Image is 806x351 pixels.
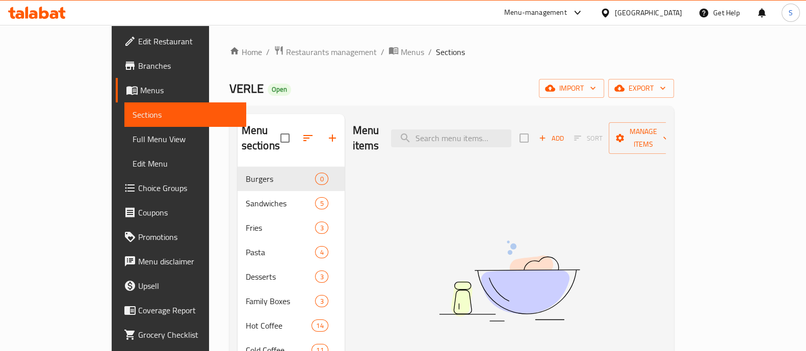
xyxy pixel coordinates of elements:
[504,7,567,19] div: Menu-management
[274,127,296,149] span: Select all sections
[238,191,345,215] div: Sandwiches5
[789,7,793,18] span: S
[138,35,238,47] span: Edit Restaurant
[316,248,327,257] span: 4
[246,246,316,258] span: Pasta
[268,85,291,94] span: Open
[382,213,637,348] img: dish.svg
[242,123,280,153] h2: Menu sections
[539,79,604,98] button: import
[428,46,432,58] li: /
[238,167,345,191] div: Burgers0
[316,272,327,282] span: 3
[312,321,327,331] span: 14
[246,222,316,234] span: Fries
[140,84,238,96] span: Menus
[436,46,465,58] span: Sections
[229,77,264,100] span: VERLE
[238,240,345,264] div: Pasta4
[535,130,567,146] span: Add item
[353,123,379,153] h2: Menu items
[116,78,246,102] a: Menus
[617,125,669,151] span: Manage items
[274,45,377,59] a: Restaurants management
[391,129,511,147] input: search
[246,319,312,332] span: Hot Coffee
[238,264,345,289] div: Desserts3
[316,174,327,184] span: 0
[138,206,238,219] span: Coupons
[316,296,327,306] span: 3
[246,295,316,307] span: Family Boxes
[316,223,327,233] span: 3
[615,7,682,18] div: [GEOGRAPHIC_DATA]
[537,132,565,144] span: Add
[311,319,328,332] div: items
[388,45,424,59] a: Menus
[133,109,238,121] span: Sections
[138,280,238,292] span: Upsell
[116,200,246,225] a: Coupons
[116,53,246,78] a: Branches
[609,122,677,154] button: Manage items
[286,46,377,58] span: Restaurants management
[616,82,666,95] span: export
[138,255,238,267] span: Menu disclaimer
[381,46,384,58] li: /
[138,182,238,194] span: Choice Groups
[116,274,246,298] a: Upsell
[133,133,238,145] span: Full Menu View
[315,295,328,307] div: items
[608,79,674,98] button: export
[124,127,246,151] a: Full Menu View
[296,126,320,150] span: Sort sections
[116,29,246,53] a: Edit Restaurant
[268,84,291,96] div: Open
[116,176,246,200] a: Choice Groups
[246,173,316,185] span: Burgers
[116,298,246,322] a: Coverage Report
[238,289,345,313] div: Family Boxes3
[320,126,345,150] button: Add section
[133,157,238,170] span: Edit Menu
[116,322,246,347] a: Grocery Checklist
[124,151,246,176] a: Edit Menu
[138,304,238,316] span: Coverage Report
[315,197,328,209] div: items
[238,313,345,338] div: Hot Coffee14
[246,271,316,283] span: Desserts
[567,130,609,146] span: Select section first
[266,46,270,58] li: /
[547,82,596,95] span: import
[116,225,246,249] a: Promotions
[124,102,246,127] a: Sections
[138,231,238,243] span: Promotions
[246,197,316,209] span: Sandwiches
[535,130,567,146] button: Add
[238,215,345,240] div: Fries3
[138,60,238,72] span: Branches
[401,46,424,58] span: Menus
[315,222,328,234] div: items
[315,246,328,258] div: items
[316,199,327,208] span: 5
[138,329,238,341] span: Grocery Checklist
[229,45,674,59] nav: breadcrumb
[315,173,328,185] div: items
[116,249,246,274] a: Menu disclaimer
[315,271,328,283] div: items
